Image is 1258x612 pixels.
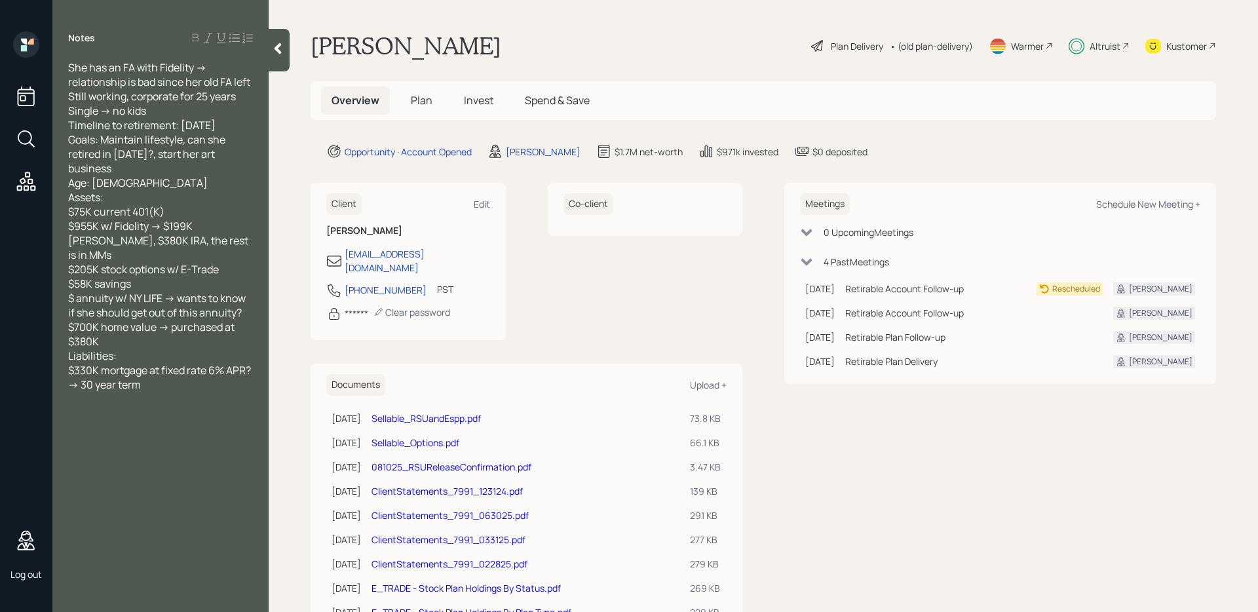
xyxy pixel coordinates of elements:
[332,508,361,522] div: [DATE]
[690,460,721,474] div: 3.47 KB
[1166,39,1207,53] div: Kustomer
[1052,283,1100,295] div: Rescheduled
[373,306,450,318] div: Clear password
[332,557,361,571] div: [DATE]
[68,60,253,392] span: She has an FA with Fidelity -> relationship is bad since her old FA left Still working, corporate...
[372,436,459,449] a: Sellable_Options.pdf
[690,508,721,522] div: 291 KB
[311,31,501,60] h1: [PERSON_NAME]
[831,39,883,53] div: Plan Delivery
[690,436,721,449] div: 66.1 KB
[690,484,721,498] div: 139 KB
[525,93,590,107] span: Spend & Save
[326,374,385,396] h6: Documents
[690,581,721,595] div: 269 KB
[845,330,1026,344] div: Retirable Plan Follow-up
[690,379,727,391] div: Upload +
[690,411,721,425] div: 73.8 KB
[890,39,973,53] div: • (old plan-delivery)
[717,145,778,159] div: $971k invested
[563,193,613,215] h6: Co-client
[372,485,523,497] a: ClientStatements_7991_123124.pdf
[332,411,361,425] div: [DATE]
[824,255,889,269] div: 4 Past Meeting s
[372,509,529,522] a: ClientStatements_7991_063025.pdf
[805,306,835,320] div: [DATE]
[332,93,379,107] span: Overview
[345,145,472,159] div: Opportunity · Account Opened
[332,581,361,595] div: [DATE]
[800,193,850,215] h6: Meetings
[10,568,42,581] div: Log out
[345,247,490,275] div: [EMAIL_ADDRESS][DOMAIN_NAME]
[372,412,481,425] a: Sellable_RSUandEspp.pdf
[372,582,561,594] a: E_TRADE - Stock Plan Holdings By Status.pdf
[1011,39,1044,53] div: Warmer
[1090,39,1120,53] div: Altruist
[805,282,835,296] div: [DATE]
[1129,283,1192,295] div: [PERSON_NAME]
[812,145,867,159] div: $0 deposited
[1129,332,1192,343] div: [PERSON_NAME]
[326,225,490,237] h6: [PERSON_NAME]
[1129,307,1192,319] div: [PERSON_NAME]
[372,533,525,546] a: ClientStatements_7991_033125.pdf
[690,533,721,546] div: 277 KB
[845,282,1026,296] div: Retirable Account Follow-up
[474,198,490,210] div: Edit
[345,283,427,297] div: [PHONE_NUMBER]
[332,460,361,474] div: [DATE]
[326,193,362,215] h6: Client
[1129,356,1192,368] div: [PERSON_NAME]
[68,31,95,45] label: Notes
[690,557,721,571] div: 279 KB
[411,93,432,107] span: Plan
[464,93,493,107] span: Invest
[372,461,531,473] a: 081025_RSUReleaseConfirmation.pdf
[845,306,1026,320] div: Retirable Account Follow-up
[1096,198,1200,210] div: Schedule New Meeting +
[332,484,361,498] div: [DATE]
[437,282,453,296] div: PST
[372,558,527,570] a: ClientStatements_7991_022825.pdf
[805,330,835,344] div: [DATE]
[506,145,581,159] div: [PERSON_NAME]
[845,354,1026,368] div: Retirable Plan Delivery
[824,225,913,239] div: 0 Upcoming Meeting s
[805,354,835,368] div: [DATE]
[332,533,361,546] div: [DATE]
[615,145,683,159] div: $1.7M net-worth
[332,436,361,449] div: [DATE]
